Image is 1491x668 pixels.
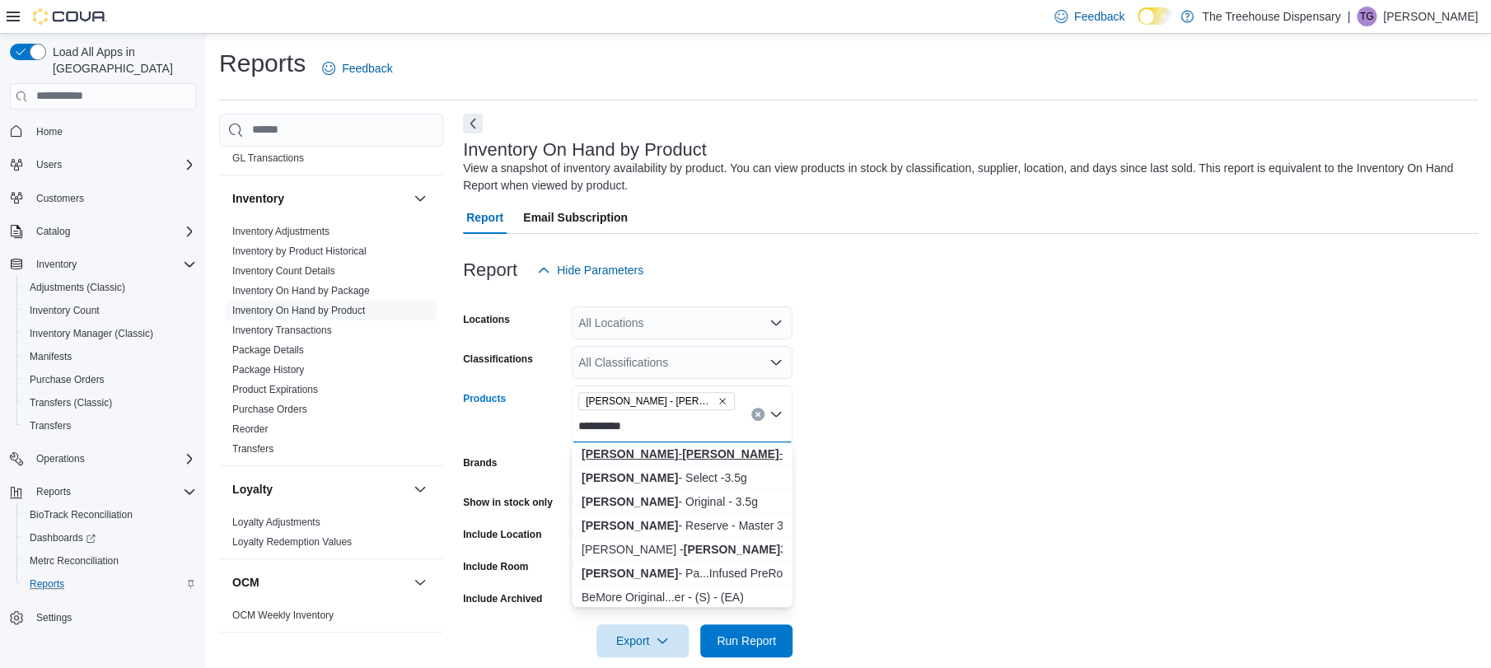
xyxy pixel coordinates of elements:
[682,447,778,460] strong: [PERSON_NAME]
[572,466,792,490] button: Jack Herer - Select -3.5g
[232,481,407,497] button: Loyalty
[3,220,203,243] button: Catalog
[3,480,203,503] button: Reports
[410,189,430,208] button: Inventory
[23,324,160,343] a: Inventory Manager (Classic)
[1138,7,1172,25] input: Dark Mode
[557,262,643,278] span: Hide Parameters
[16,368,203,391] button: Purchase Orders
[3,119,203,143] button: Home
[582,493,783,510] div: - Original - 3.5g
[23,301,196,320] span: Inventory Count
[1202,7,1340,26] p: The Treehouse Dispensary
[751,408,764,421] button: Clear input
[315,52,399,85] a: Feedback
[36,611,72,624] span: Settings
[232,442,273,455] span: Transfers
[463,560,528,573] label: Include Room
[23,347,196,367] span: Manifests
[30,449,91,469] button: Operations
[1074,8,1124,25] span: Feedback
[232,285,370,297] a: Inventory On Hand by Package
[582,447,678,460] strong: [PERSON_NAME]
[23,574,71,594] a: Reports
[232,383,318,396] span: Product Expirations
[232,190,284,207] h3: Inventory
[232,152,304,164] a: GL Transactions
[219,222,443,465] div: Inventory
[463,353,533,366] label: Classifications
[30,531,96,544] span: Dashboards
[30,255,83,274] button: Inventory
[16,549,203,572] button: Metrc Reconciliation
[30,121,196,142] span: Home
[23,551,196,571] span: Metrc Reconciliation
[232,325,332,336] a: Inventory Transactions
[232,284,370,297] span: Inventory On Hand by Package
[717,633,776,649] span: Run Report
[30,449,196,469] span: Operations
[572,562,792,586] button: Jack Herer - Papaya Punch - 6pk Infused PreRoll
[30,608,78,628] a: Settings
[582,517,783,534] div: - Reserve - Master 3.5g
[219,605,443,632] div: OCM
[36,485,71,498] span: Reports
[232,535,352,549] span: Loyalty Redemption Values
[23,324,196,343] span: Inventory Manager (Classic)
[1383,7,1478,26] p: [PERSON_NAME]
[30,304,100,317] span: Inventory Count
[232,265,335,277] a: Inventory Count Details
[36,258,77,271] span: Inventory
[232,305,365,316] a: Inventory On Hand by Product
[16,345,203,368] button: Manifests
[30,482,196,502] span: Reports
[30,419,71,432] span: Transfers
[30,255,196,274] span: Inventory
[16,322,203,345] button: Inventory Manager (Classic)
[36,225,70,238] span: Catalog
[232,324,332,337] span: Inventory Transactions
[586,393,714,409] span: [PERSON_NAME] - [PERSON_NAME] Liquid Diamonds - 1g Cartridge
[3,605,203,629] button: Settings
[46,44,196,77] span: Load All Apps in [GEOGRAPHIC_DATA]
[232,647,271,664] h3: Pricing
[463,140,707,160] h3: Inventory On Hand by Product
[33,8,107,25] img: Cova
[232,225,330,238] span: Inventory Adjustments
[232,647,407,664] button: Pricing
[30,122,69,142] a: Home
[30,508,133,521] span: BioTrack Reconciliation
[582,446,783,462] div: - - 1g AIO
[23,370,111,390] a: Purchase Orders
[16,414,203,437] button: Transfers
[36,125,63,138] span: Home
[1347,7,1350,26] p: |
[232,364,304,376] a: Package History
[717,396,727,406] button: Remove Jack Herer - Jack Herer Liquid Diamonds - 1g Cartridge from selection in this group
[30,607,196,628] span: Settings
[232,344,304,356] a: Package Details
[232,245,367,258] span: Inventory by Product Historical
[582,519,678,532] strong: [PERSON_NAME]
[232,152,304,165] span: GL Transactions
[3,153,203,176] button: Users
[232,423,268,435] a: Reorder
[232,423,268,436] span: Reorder
[582,567,678,580] strong: [PERSON_NAME]
[572,442,792,466] button: Jack Herer - Jack Herer - 1g AIO
[342,60,392,77] span: Feedback
[1357,7,1376,26] div: Teresa Garcia
[30,373,105,386] span: Purchase Orders
[410,572,430,592] button: OCM
[232,304,365,317] span: Inventory On Hand by Product
[232,443,273,455] a: Transfers
[23,528,196,548] span: Dashboards
[3,253,203,276] button: Inventory
[466,201,503,234] span: Report
[16,503,203,526] button: BioTrack Reconciliation
[232,574,259,591] h3: OCM
[463,313,510,326] label: Locations
[16,391,203,414] button: Transfers (Classic)
[1360,7,1374,26] span: TG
